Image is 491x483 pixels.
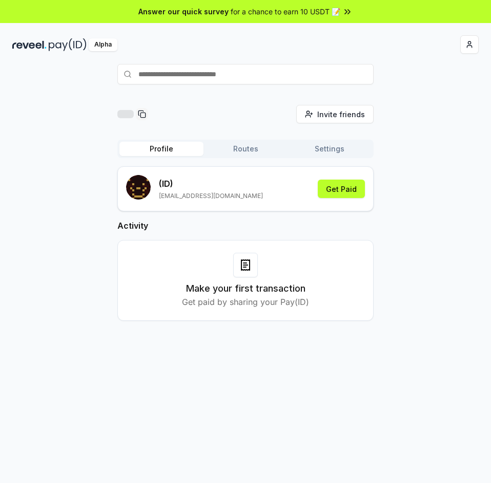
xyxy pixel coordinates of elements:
p: Get paid by sharing your Pay(ID) [182,296,309,308]
button: Get Paid [318,180,365,198]
h3: Make your first transaction [186,281,305,296]
div: Alpha [89,38,117,51]
img: pay_id [49,38,87,51]
button: Routes [203,142,288,156]
button: Invite friends [296,105,374,123]
h2: Activity [117,219,374,232]
p: [EMAIL_ADDRESS][DOMAIN_NAME] [159,192,263,200]
span: Answer our quick survey [138,6,229,17]
p: (ID) [159,178,263,190]
button: Settings [288,142,372,156]
span: for a chance to earn 10 USDT 📝 [231,6,340,17]
span: Invite friends [317,109,365,120]
img: reveel_dark [12,38,47,51]
button: Profile [119,142,203,156]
